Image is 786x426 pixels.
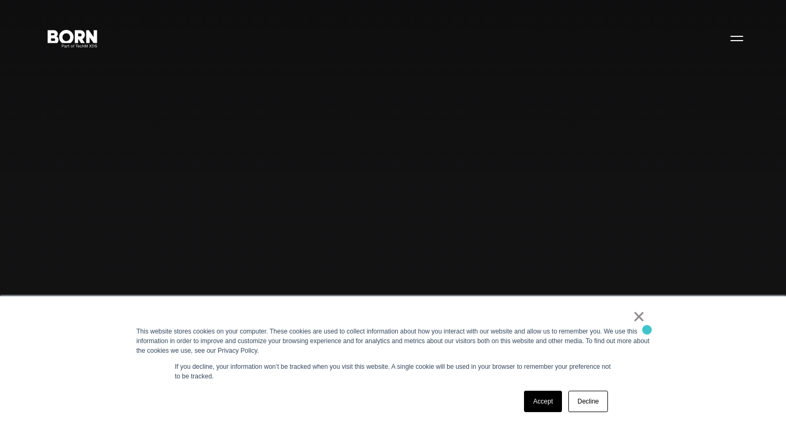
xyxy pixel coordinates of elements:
a: Accept [524,391,562,412]
a: Decline [568,391,608,412]
button: Open [724,27,750,49]
a: × [633,312,645,321]
div: This website stores cookies on your computer. These cookies are used to collect information about... [136,327,650,355]
p: If you decline, your information won’t be tracked when you visit this website. A single cookie wi... [175,362,611,381]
